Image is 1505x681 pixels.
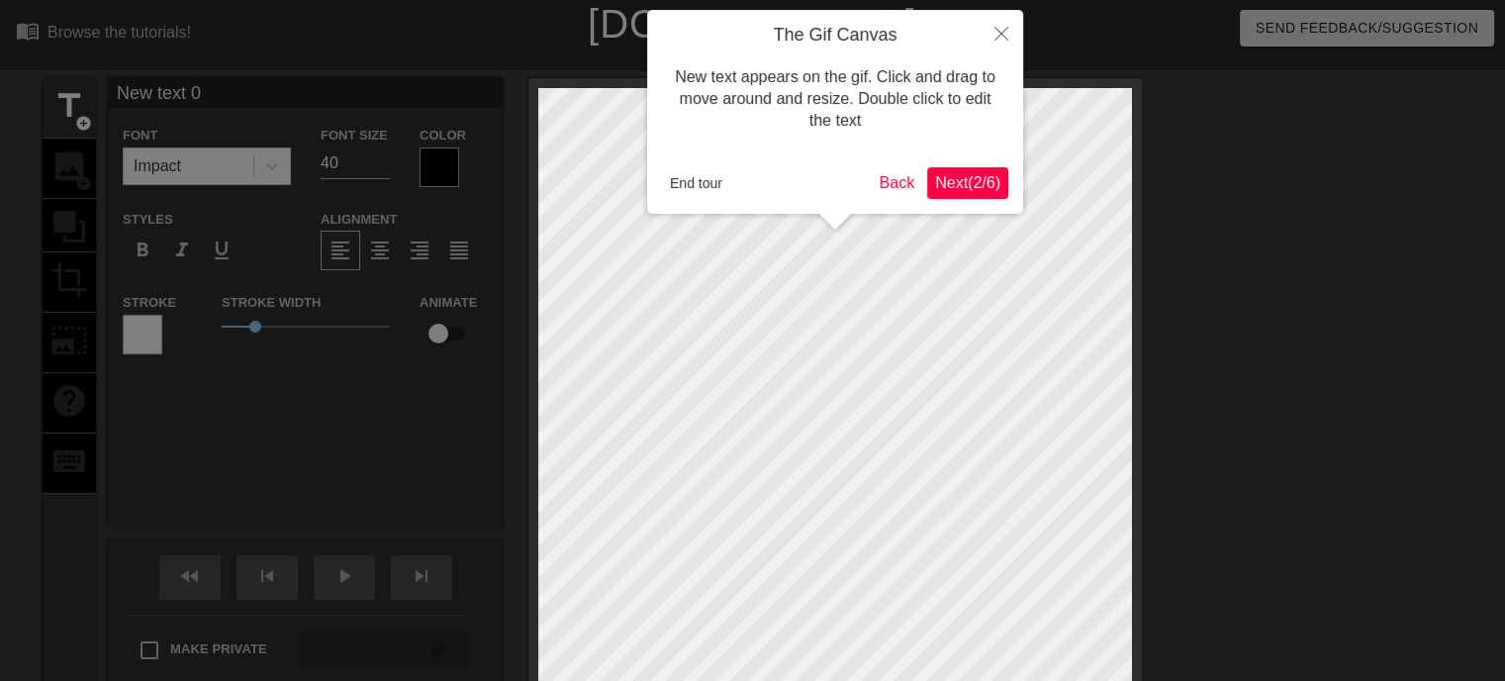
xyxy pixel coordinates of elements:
[50,87,88,125] span: title
[321,210,397,230] label: Alignment
[368,239,392,262] span: format_align_center
[321,126,388,146] label: Font Size
[123,293,176,313] label: Stroke
[329,239,352,262] span: format_align_left
[588,2,917,46] a: [DOMAIN_NAME]
[662,168,730,198] button: End tour
[123,126,157,146] label: Font
[332,564,356,588] span: play_arrow
[980,10,1023,55] button: Close
[123,210,173,230] label: Styles
[447,239,471,262] span: format_align_justify
[410,564,433,588] span: skip_next
[927,167,1008,199] button: Next
[222,293,321,313] label: Stroke Width
[47,24,191,41] div: Browse the tutorials!
[255,564,279,588] span: skip_previous
[170,239,194,262] span: format_italic
[872,167,923,199] button: Back
[662,47,1008,152] div: New text appears on the gif. Click and drag to move around and resize. Double click to edit the text
[131,239,154,262] span: format_bold
[170,639,267,659] span: Make Private
[16,19,191,49] a: Browse the tutorials!
[420,293,477,313] label: Animate
[935,174,1000,191] span: Next ( 2 / 6 )
[408,239,431,262] span: format_align_right
[16,19,40,43] span: menu_book
[662,25,1008,47] h4: The Gif Canvas
[1240,10,1494,47] button: Send Feedback/Suggestion
[210,239,234,262] span: format_underline
[134,154,181,178] div: Impact
[178,564,202,588] span: fast_rewind
[420,126,466,146] label: Color
[75,115,92,132] span: add_circle
[1256,16,1478,41] span: Send Feedback/Suggestion
[512,45,1083,68] div: The online gif editor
